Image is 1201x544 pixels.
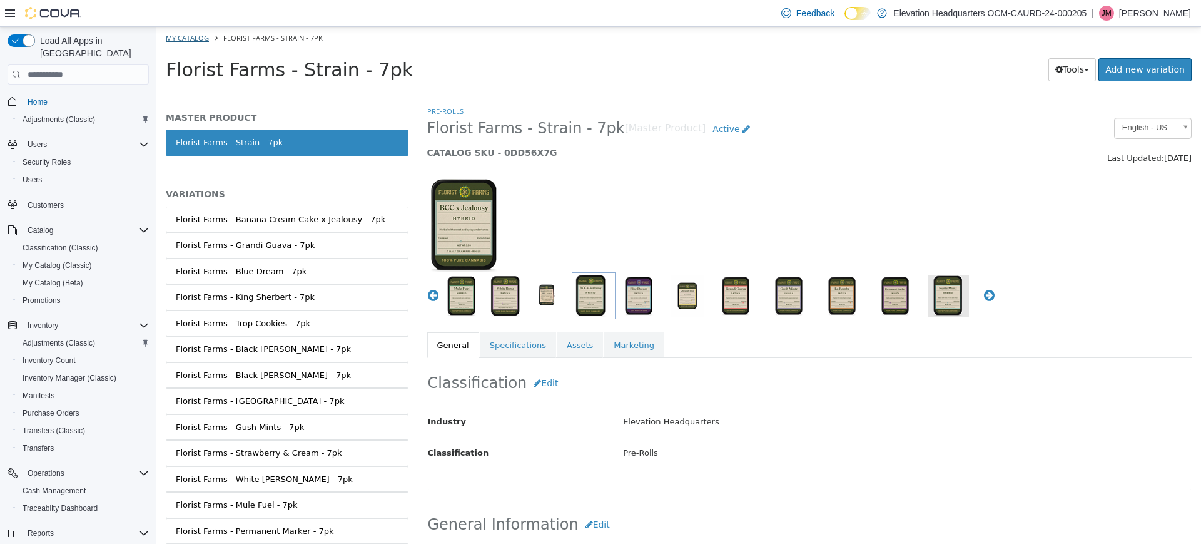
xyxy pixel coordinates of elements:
[23,198,69,213] a: Customers
[3,92,154,110] button: Home
[18,258,97,273] a: My Catalog (Classic)
[13,292,154,309] button: Promotions
[19,368,188,381] div: Florist Farms - [GEOGRAPHIC_DATA] - 7pk
[23,175,42,185] span: Users
[25,7,81,19] img: Cova
[23,443,54,453] span: Transfers
[18,240,103,255] a: Classification (Classic)
[271,305,323,332] a: General
[271,345,1035,368] h2: Classification
[844,7,871,20] input: Dark Mode
[23,338,95,348] span: Adjustments (Classic)
[13,404,154,422] button: Purchase Orders
[23,93,149,109] span: Home
[19,394,148,407] div: Florist Farms - Gush Mints - 7pk
[19,212,158,225] div: Florist Farms - Grandi Guava - 7pk
[23,223,58,238] button: Catalog
[9,103,252,129] a: Florist Farms - Strain - 7pk
[23,466,149,481] span: Operations
[18,293,66,308] a: Promotions
[13,422,154,439] button: Transfers (Classic)
[271,390,310,399] span: Industry
[271,151,343,245] img: 150
[18,441,149,456] span: Transfers
[19,446,196,459] div: Florist Farms - White [PERSON_NAME] - 7pk
[18,275,149,290] span: My Catalog (Beta)
[23,260,92,270] span: My Catalog (Classic)
[13,111,154,128] button: Adjustments (Classic)
[3,317,154,334] button: Inventory
[23,295,61,305] span: Promotions
[18,172,149,187] span: Users
[951,126,1008,136] span: Last Updated:
[18,388,59,403] a: Manifests
[23,243,98,253] span: Classification (Classic)
[23,137,149,152] span: Users
[18,501,149,516] span: Traceabilty Dashboard
[13,482,154,500] button: Cash Management
[23,223,149,238] span: Catalog
[18,155,149,170] span: Security Roles
[35,34,149,59] span: Load All Apps in [GEOGRAPHIC_DATA]
[18,371,149,386] span: Inventory Manager (Classic)
[23,503,98,513] span: Traceabilty Dashboard
[457,416,1044,438] div: Pre-Rolls
[19,239,150,251] div: Florist Farms - Blue Dream - 7pk
[827,262,839,275] button: Next
[13,352,154,369] button: Inventory Count
[18,441,59,456] a: Transfers
[18,388,149,403] span: Manifests
[28,225,53,235] span: Catalog
[271,262,283,275] button: Previous
[13,439,154,457] button: Transfers
[1008,126,1035,136] span: [DATE]
[3,525,154,542] button: Reports
[13,369,154,387] button: Inventory Manager (Classic)
[457,384,1044,406] div: Elevation Headquarters
[13,334,154,352] button: Adjustments (Classic)
[1102,6,1112,21] span: JM
[19,187,229,199] div: Florist Farms - Banana Cream Cake x Jealousy - 7pk
[942,31,1035,54] a: Add new variation
[23,526,149,541] span: Reports
[23,137,52,152] button: Users
[23,526,59,541] button: Reports
[556,97,583,107] span: Active
[28,140,47,150] span: Users
[18,112,149,127] span: Adjustments (Classic)
[9,85,252,96] h5: MASTER PRODUCT
[18,336,100,351] a: Adjustments (Classic)
[18,406,149,421] span: Purchase Orders
[28,97,48,107] span: Home
[23,356,76,366] span: Inventory Count
[13,153,154,171] button: Security Roles
[18,406,84,421] a: Purchase Orders
[271,120,839,131] h5: CATALOG SKU - 0DD56X7G
[23,318,149,333] span: Inventory
[28,468,64,478] span: Operations
[18,155,76,170] a: Security Roles
[271,486,1035,510] h2: General Information
[13,171,154,188] button: Users
[23,157,71,167] span: Security Roles
[13,239,154,257] button: Classification (Classic)
[18,172,47,187] a: Users
[1092,6,1094,21] p: |
[18,258,149,273] span: My Catalog (Classic)
[9,6,53,16] a: My Catalog
[19,342,195,355] div: Florist Farms - Black [PERSON_NAME] - 7pk
[776,1,839,26] a: Feedback
[18,353,81,368] a: Inventory Count
[18,240,149,255] span: Classification (Classic)
[23,373,116,383] span: Inventory Manager (Classic)
[958,91,1035,112] a: English - US
[469,97,550,107] small: [Master Product]
[1119,6,1191,21] p: [PERSON_NAME]
[3,464,154,482] button: Operations
[13,274,154,292] button: My Catalog (Beta)
[23,278,83,288] span: My Catalog (Beta)
[9,32,256,54] span: Florist Farms - Strain - 7pk
[796,7,834,19] span: Feedback
[18,423,90,438] a: Transfers (Classic)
